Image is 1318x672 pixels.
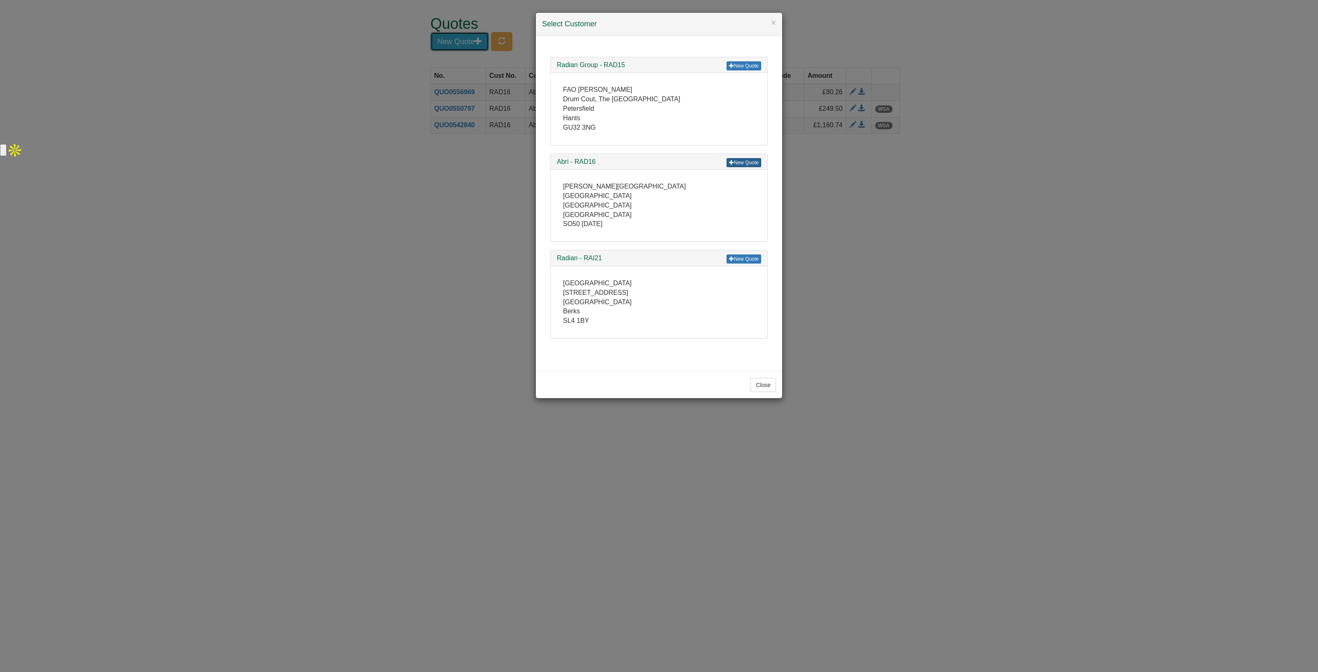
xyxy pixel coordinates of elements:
[563,202,632,209] span: [GEOGRAPHIC_DATA]
[771,18,776,27] button: ×
[750,378,776,392] button: Close
[563,220,603,227] span: SO50 [DATE]
[563,289,628,296] span: [STREET_ADDRESS]
[557,158,761,166] h3: Abri - RAD16
[563,86,632,93] span: FAO [PERSON_NAME]
[563,192,632,199] span: [GEOGRAPHIC_DATA]
[727,158,761,167] a: New Quote
[7,142,23,159] img: Apollo
[563,124,596,131] span: GU32 3NG
[563,317,589,324] span: SL4 1BY
[563,96,680,103] span: Drum Cout, The [GEOGRAPHIC_DATA]
[727,254,761,264] a: New Quote
[542,19,776,30] h4: Select Customer
[557,254,761,262] h3: Radian - RAI21
[563,211,632,218] span: [GEOGRAPHIC_DATA]
[563,183,686,190] span: [PERSON_NAME][GEOGRAPHIC_DATA]
[563,105,594,112] span: Petersfield
[727,61,761,70] a: New Quote
[563,308,580,315] span: Berks
[563,299,632,306] span: [GEOGRAPHIC_DATA]
[557,61,761,69] h3: Radian Group - RAD15
[563,114,580,121] span: Hants
[563,280,632,287] span: [GEOGRAPHIC_DATA]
